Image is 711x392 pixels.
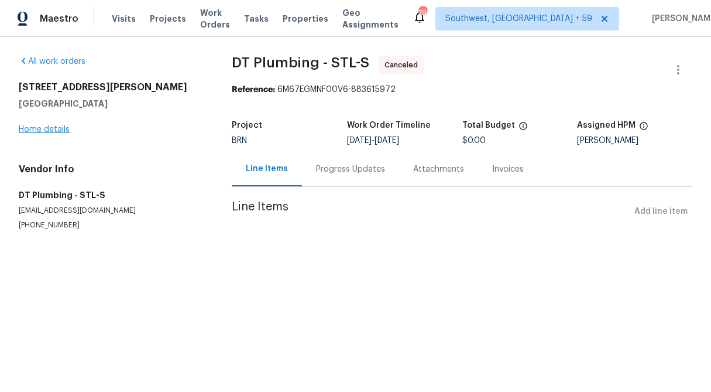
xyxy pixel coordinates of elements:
[232,121,262,129] h5: Project
[244,15,269,23] span: Tasks
[639,121,648,137] span: The hpm assigned to this work order.
[413,163,464,175] div: Attachments
[283,13,328,25] span: Properties
[40,13,78,25] span: Maestro
[342,7,399,30] span: Geo Assignments
[246,163,288,175] div: Line Items
[445,13,592,25] span: Southwest, [GEOGRAPHIC_DATA] + 59
[462,121,515,129] h5: Total Budget
[518,121,528,137] span: The total cost of line items that have been proposed by Opendoor. This sum includes line items th...
[19,163,204,175] h4: Vendor Info
[462,137,486,145] span: $0.00
[232,201,630,223] span: Line Items
[112,13,136,25] span: Visits
[19,98,204,110] h5: [GEOGRAPHIC_DATA]
[347,137,372,145] span: [DATE]
[232,56,369,70] span: DT Plumbing - STL-S
[492,163,524,175] div: Invoices
[19,57,85,66] a: All work orders
[347,121,431,129] h5: Work Order Timeline
[200,7,230,30] span: Work Orders
[418,7,427,19] div: 798
[232,137,247,145] span: BRN
[150,13,186,25] span: Projects
[19,220,204,230] p: [PHONE_NUMBER]
[19,125,70,134] a: Home details
[347,137,399,145] span: -
[19,81,204,93] h2: [STREET_ADDRESS][PERSON_NAME]
[384,59,423,71] span: Canceled
[375,137,399,145] span: [DATE]
[19,206,204,216] p: [EMAIL_ADDRESS][DOMAIN_NAME]
[577,121,636,129] h5: Assigned HPM
[232,84,692,96] div: 6M67EGMNF00V6-883615972
[232,86,275,94] b: Reference:
[577,137,692,145] div: [PERSON_NAME]
[19,189,204,201] h5: DT Plumbing - STL-S
[316,163,385,175] div: Progress Updates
